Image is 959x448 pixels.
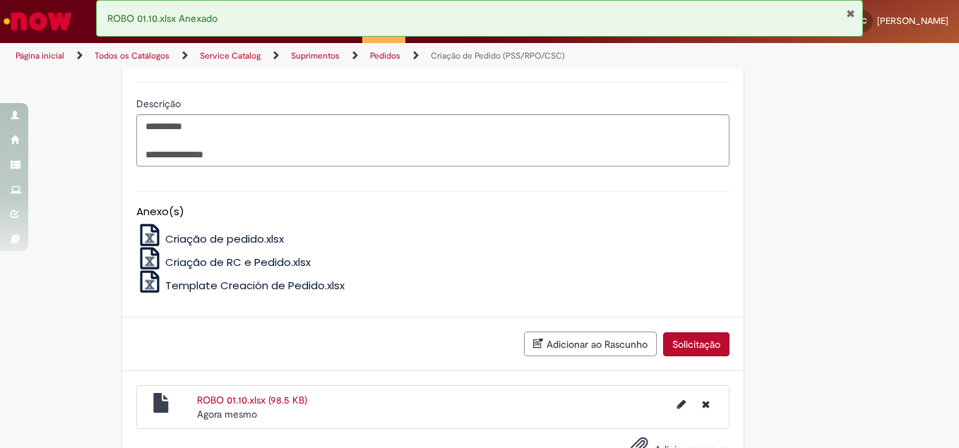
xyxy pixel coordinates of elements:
a: Criação de RC e Pedido.xlsx [136,255,311,270]
span: Agora mesmo [197,408,257,420]
a: Pedidos [370,50,400,61]
span: Template Creación de Pedido.xlsx [165,278,345,293]
span: [PERSON_NAME] [877,15,948,27]
h5: Anexo(s) [136,206,729,218]
a: Template Creación de Pedido.xlsx [136,278,345,293]
button: Editar nome de arquivo ROBO 01.10.xlsx [669,393,694,416]
a: Criação de Pedido (PSS/RPO/CSC) [431,50,565,61]
a: Página inicial [16,50,64,61]
a: Suprimentos [291,50,340,61]
button: Fechar Notificação [846,8,855,19]
button: Excluir ROBO 01.10.xlsx [693,393,718,416]
span: Descrição [136,97,184,110]
ul: Trilhas de página [11,43,629,69]
a: ROBO 01.10.xlsx (98.5 KB) [197,394,307,406]
textarea: Descrição [136,114,729,167]
a: Criação de pedido.xlsx [136,231,285,246]
span: Criação de RC e Pedido.xlsx [165,255,311,270]
span: ROBO 01.10.xlsx Anexado [107,12,218,25]
span: Criação de pedido.xlsx [165,231,284,246]
a: Todos os Catálogos [95,50,169,61]
button: Adicionar ao Rascunho [524,332,657,356]
a: Service Catalog [200,50,261,61]
button: Solicitação [663,332,729,356]
time: 01/10/2025 09:00:00 [197,408,257,420]
img: ServiceNow [1,7,74,35]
